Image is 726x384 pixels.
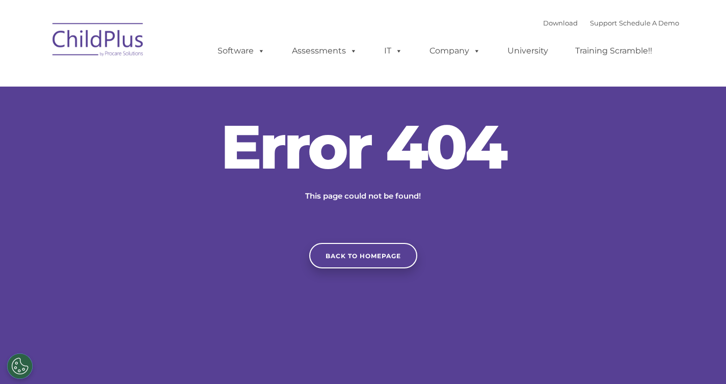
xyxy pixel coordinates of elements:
[309,243,417,268] a: Back to homepage
[47,16,149,67] img: ChildPlus by Procare Solutions
[282,41,367,61] a: Assessments
[207,41,275,61] a: Software
[7,353,33,379] button: Cookies Settings
[497,41,558,61] a: University
[543,19,578,27] a: Download
[419,41,491,61] a: Company
[374,41,413,61] a: IT
[256,190,470,202] p: This page could not be found!
[543,19,679,27] font: |
[619,19,679,27] a: Schedule A Demo
[590,19,617,27] a: Support
[565,41,662,61] a: Training Scramble!!
[210,116,516,177] h2: Error 404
